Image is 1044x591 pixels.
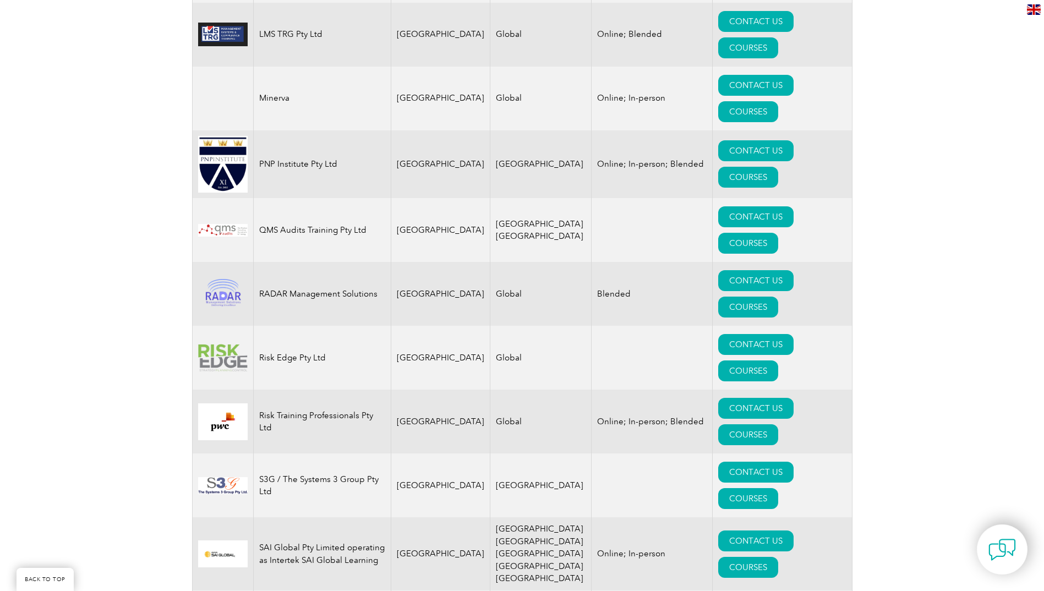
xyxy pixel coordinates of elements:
[591,3,712,67] td: Online; Blended
[490,390,591,453] td: Global
[591,67,712,130] td: Online; In-person
[391,262,490,326] td: [GEOGRAPHIC_DATA]
[198,540,248,567] img: 212a24ac-d9bc-ea11-a814-000d3a79823d-logo.png
[718,334,794,355] a: CONTACT US
[718,424,778,445] a: COURSES
[490,130,591,199] td: [GEOGRAPHIC_DATA]
[718,167,778,188] a: COURSES
[718,101,778,122] a: COURSES
[198,136,248,193] img: ea24547b-a6e0-e911-a812-000d3a795b83-logo.jpg
[253,517,391,590] td: SAI Global Pty Limited operating as Intertek SAI Global Learning
[391,453,490,517] td: [GEOGRAPHIC_DATA]
[198,477,248,494] img: c2c2729b-3d6f-eb11-a812-002248153038-logo.gif
[591,517,712,590] td: Online; In-person
[718,360,778,381] a: COURSES
[988,536,1016,563] img: contact-chat.png
[718,206,794,227] a: CONTACT US
[198,23,248,46] img: c485e4a1-833a-eb11-a813-0022481469da-logo.jpg
[253,453,391,517] td: S3G / The Systems 3 Group Pty Ltd
[718,75,794,96] a: CONTACT US
[391,67,490,130] td: [GEOGRAPHIC_DATA]
[490,326,591,390] td: Global
[490,262,591,326] td: Global
[718,530,794,551] a: CONTACT US
[490,453,591,517] td: [GEOGRAPHIC_DATA]
[718,37,778,58] a: COURSES
[490,517,591,590] td: [GEOGRAPHIC_DATA] [GEOGRAPHIC_DATA] [GEOGRAPHIC_DATA] [GEOGRAPHIC_DATA] [GEOGRAPHIC_DATA]
[718,11,794,32] a: CONTACT US
[253,198,391,262] td: QMS Audits Training Pty Ltd
[391,326,490,390] td: [GEOGRAPHIC_DATA]
[718,488,778,509] a: COURSES
[718,233,778,254] a: COURSES
[391,130,490,199] td: [GEOGRAPHIC_DATA]
[253,390,391,453] td: Risk Training Professionals Pty Ltd
[198,224,248,237] img: fcc1e7ab-22ab-ea11-a812-000d3ae11abd-logo.jpg
[198,279,248,309] img: 1d2a24ac-d9bc-ea11-a814-000d3a79823d-logo.png
[718,398,794,419] a: CONTACT US
[591,130,712,199] td: Online; In-person; Blended
[1027,4,1041,15] img: en
[391,390,490,453] td: [GEOGRAPHIC_DATA]
[198,403,248,440] img: 152a24ac-d9bc-ea11-a814-000d3a79823d-logo.png
[591,262,712,326] td: Blended
[591,390,712,453] td: Online; In-person; Blended
[253,130,391,199] td: PNP Institute Pty Ltd
[391,517,490,590] td: [GEOGRAPHIC_DATA]
[718,270,794,291] a: CONTACT US
[718,462,794,483] a: CONTACT US
[253,262,391,326] td: RADAR Management Solutions
[253,67,391,130] td: Minerva
[490,67,591,130] td: Global
[490,3,591,67] td: Global
[490,198,591,262] td: [GEOGRAPHIC_DATA] [GEOGRAPHIC_DATA]
[253,326,391,390] td: Risk Edge Pty Ltd
[253,3,391,67] td: LMS TRG Pty Ltd
[391,3,490,67] td: [GEOGRAPHIC_DATA]
[718,140,794,161] a: CONTACT US
[718,557,778,578] a: COURSES
[391,198,490,262] td: [GEOGRAPHIC_DATA]
[198,344,248,372] img: a131cb37-a404-ec11-b6e6-00224817f503-logo.png
[17,568,74,591] a: BACK TO TOP
[718,297,778,318] a: COURSES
